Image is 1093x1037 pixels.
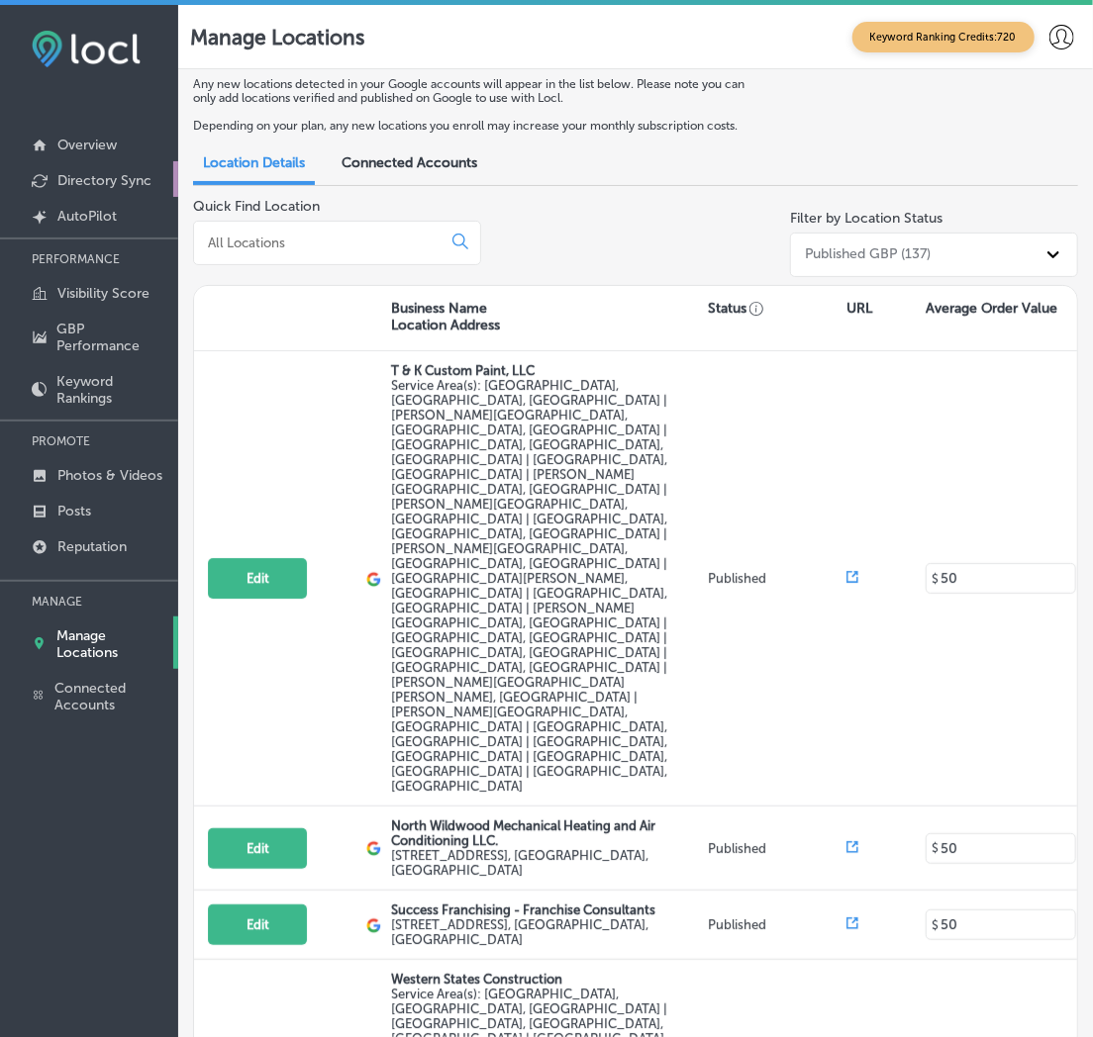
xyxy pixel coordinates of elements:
[391,902,703,917] p: Success Franchising - Franchise Consultants
[208,904,307,945] button: Edit
[57,208,117,225] p: AutoPilot
[391,848,703,878] label: [STREET_ADDRESS] , [GEOGRAPHIC_DATA], [GEOGRAPHIC_DATA]
[708,917,846,932] p: Published
[932,572,939,586] p: $
[366,918,381,933] img: logo
[193,198,320,215] label: Quick Find Location
[57,172,151,189] p: Directory Sync
[193,119,768,133] p: Depending on your plan, any new locations you enroll may increase your monthly subscription costs.
[57,467,162,484] p: Photos & Videos
[193,77,768,105] p: Any new locations detected in your Google accounts will appear in the list below. Please note you...
[57,137,117,153] p: Overview
[366,841,381,856] img: logo
[391,300,500,333] p: Business Name Location Address
[206,234,437,251] input: All Locations
[391,917,703,947] label: [STREET_ADDRESS] , [GEOGRAPHIC_DATA], [GEOGRAPHIC_DATA]
[790,210,943,227] label: Filter by Location Status
[54,680,168,713] p: Connected Accounts
[852,22,1035,52] span: Keyword Ranking Credits: 720
[208,828,307,869] button: Edit
[708,841,846,856] p: Published
[366,572,381,587] img: logo
[846,300,872,317] p: URL
[391,363,703,378] p: T & K Custom Paint, LLC
[203,154,305,171] span: Location Details
[926,300,1057,317] p: Average Order Value
[57,503,91,519] p: Posts
[391,972,703,987] p: Western States Construction
[57,538,127,555] p: Reputation
[208,558,307,599] button: Edit
[391,818,703,848] p: North Wildwood Mechanical Heating and Air Conditioning LLC.
[56,627,165,661] p: Manage Locations
[932,918,939,932] p: $
[391,378,667,794] span: Nocatee, FL, USA | Asbury Lake, FL, USA | Jacksonville, FL, USA | Lawtey, FL 32058, USA | Starke,...
[805,246,931,263] div: Published GBP (137)
[190,25,364,49] p: Manage Locations
[932,841,939,855] p: $
[708,571,846,586] p: Published
[708,300,846,317] p: Status
[342,154,477,171] span: Connected Accounts
[57,321,168,354] p: GBP Performance
[57,285,149,302] p: Visibility Score
[32,31,141,67] img: fda3e92497d09a02dc62c9cd864e3231.png
[56,373,168,407] p: Keyword Rankings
